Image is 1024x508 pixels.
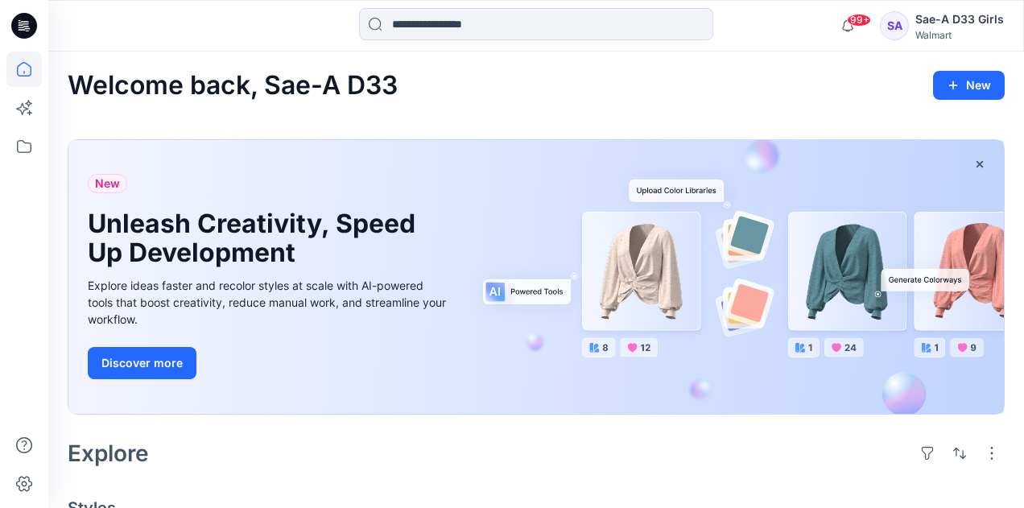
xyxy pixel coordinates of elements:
div: Walmart [915,29,1004,41]
h2: Explore [68,440,149,466]
a: Discover more [88,347,450,379]
h1: Unleash Creativity, Speed Up Development [88,209,426,267]
div: SA [880,11,909,40]
span: New [95,174,120,193]
button: Discover more [88,347,196,379]
h2: Welcome back, Sae-A D33 [68,71,398,101]
button: New [933,71,1005,100]
div: Sae-A D33 Girls [915,10,1004,29]
span: 99+ [847,14,871,27]
div: Explore ideas faster and recolor styles at scale with AI-powered tools that boost creativity, red... [88,277,450,328]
